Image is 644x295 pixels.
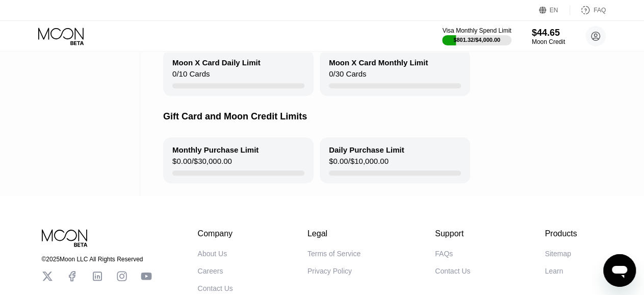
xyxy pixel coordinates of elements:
div: Careers [198,267,223,275]
div: EN [539,5,570,15]
div: Visa Monthly Spend Limit$801.32/$4,000.00 [442,27,511,45]
div: $801.32 / $4,000.00 [453,37,500,43]
div: Learn [545,267,563,275]
div: EN [550,7,558,14]
div: Visa Monthly Spend Limit [442,27,511,34]
div: $0.00 / $10,000.00 [329,157,389,170]
iframe: Button to launch messaging window [603,254,636,287]
div: 0 / 10 Cards [172,69,210,83]
div: Moon X Card Daily Limit [172,58,261,67]
div: Sitemap [545,250,571,258]
div: Products [545,229,577,238]
div: Contact Us [198,284,233,292]
div: FAQ [570,5,606,15]
div: © 2025 Moon LLC All Rights Reserved [42,256,152,263]
div: Monthly Purchase Limit [172,145,259,154]
div: $0.00 / $30,000.00 [172,157,232,170]
div: FAQ [594,7,606,14]
div: Terms of Service [307,250,360,258]
div: Legal [307,229,360,238]
div: Company [198,229,233,238]
div: Privacy Policy [307,267,352,275]
div: 0 / 30 Cards [329,69,366,83]
div: $44.65 [532,28,565,38]
div: Moon X Card Monthly Limit [329,58,428,67]
div: Moon Credit [532,38,565,45]
div: Contact Us [435,267,470,275]
div: Support [435,229,470,238]
div: FAQs [435,250,453,258]
div: $44.65Moon Credit [532,28,565,45]
div: Daily Purchase Limit [329,145,404,154]
div: About Us [198,250,227,258]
